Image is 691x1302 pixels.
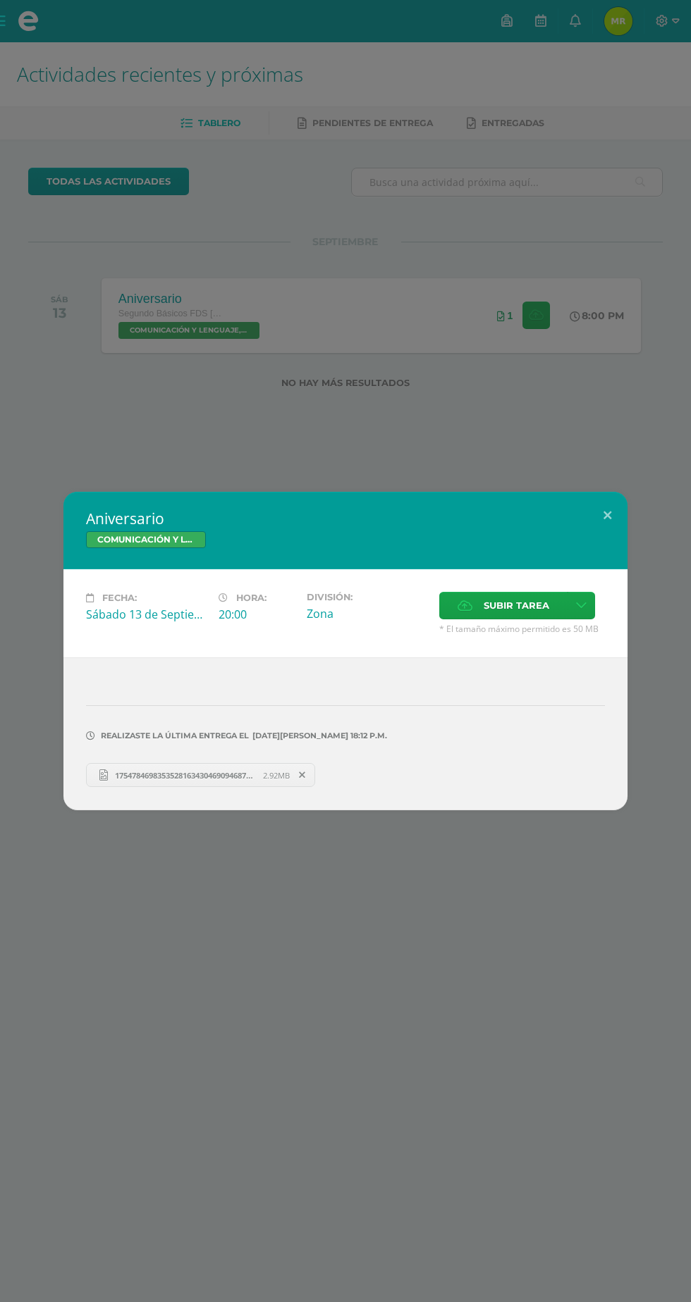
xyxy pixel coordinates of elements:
span: Subir tarea [484,593,549,619]
span: * El tamaño máximo permitido es 50 MB [439,623,605,635]
span: Hora: [236,593,267,603]
div: 20:00 [219,607,295,622]
span: COMUNICACIÓN Y LENGUAJE, IDIOMA ESPAÑOL [86,531,206,548]
div: Zona [307,606,428,621]
span: Remover entrega [291,767,314,783]
span: 2.92MB [263,770,290,781]
span: Realizaste la última entrega el [101,731,249,740]
div: Sábado 13 de Septiembre [86,607,207,622]
h2: Aniversario [86,509,605,528]
label: División: [307,592,428,602]
a: 17547846983535281634304690946873.jpg 2.92MB [86,763,315,787]
span: 17547846983535281634304690946873.jpg [108,770,263,781]
span: Fecha: [102,593,137,603]
button: Close (Esc) [587,492,628,540]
